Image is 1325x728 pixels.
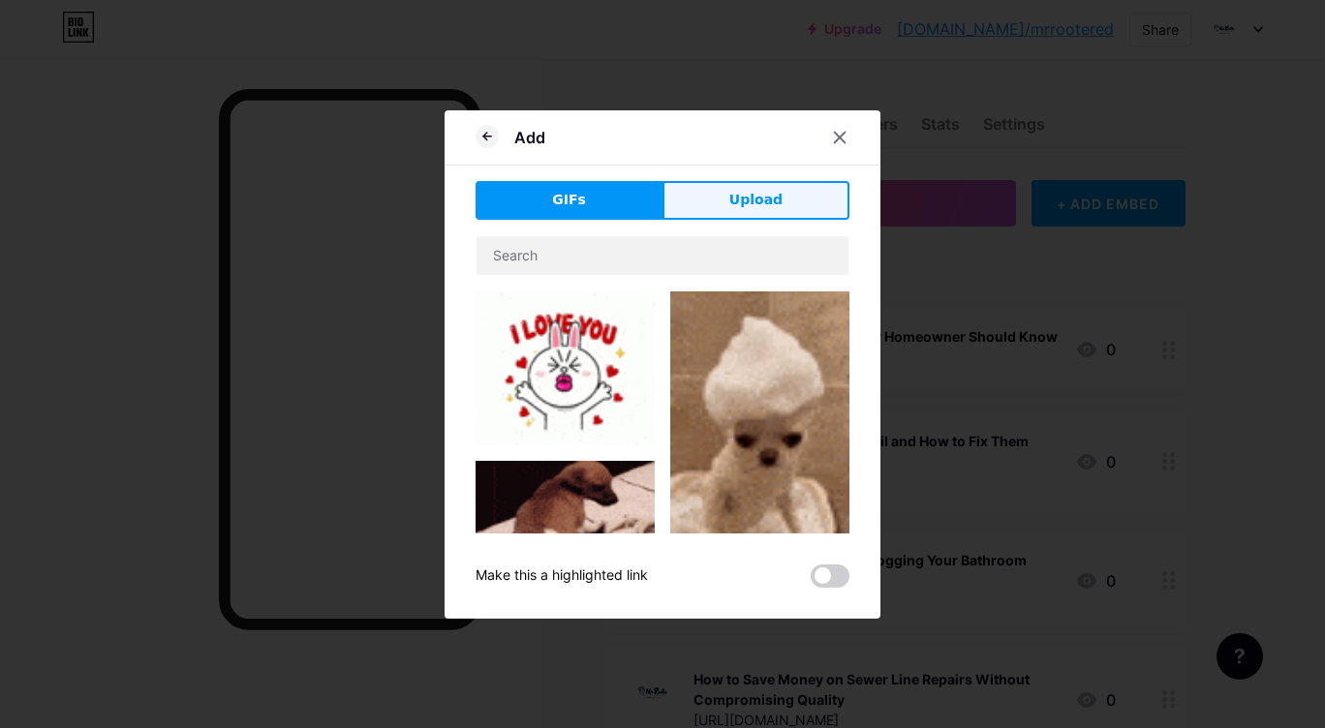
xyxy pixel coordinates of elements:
div: Add [514,126,545,149]
button: GIFs [476,181,662,220]
div: Make this a highlighted link [476,564,648,588]
span: Upload [729,190,783,210]
span: GIFs [552,190,586,210]
img: Gihpy [476,291,655,445]
img: Gihpy [670,291,849,611]
input: Search [477,236,848,275]
img: Gihpy [476,461,655,622]
button: Upload [662,181,849,220]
